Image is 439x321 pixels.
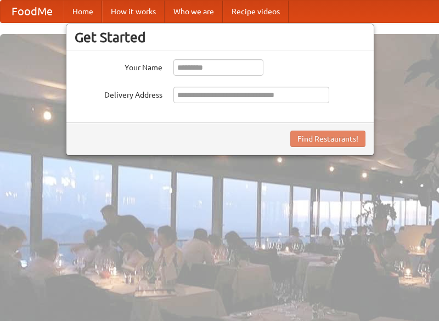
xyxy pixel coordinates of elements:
label: Delivery Address [75,87,162,100]
a: Who we are [165,1,223,22]
button: Find Restaurants! [290,131,365,147]
h3: Get Started [75,29,365,46]
a: Recipe videos [223,1,289,22]
a: Home [64,1,102,22]
a: How it works [102,1,165,22]
label: Your Name [75,59,162,73]
a: FoodMe [1,1,64,22]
